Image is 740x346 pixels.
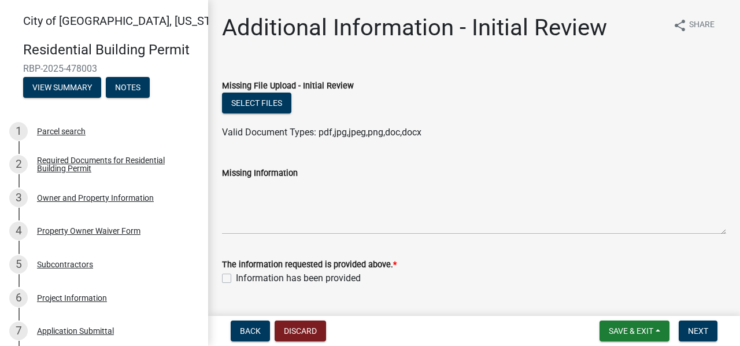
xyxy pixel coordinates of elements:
[106,77,150,98] button: Notes
[37,327,114,335] div: Application Submittal
[23,14,234,28] span: City of [GEOGRAPHIC_DATA], [US_STATE]
[679,321,717,341] button: Next
[609,326,653,336] span: Save & Exit
[23,83,101,93] wm-modal-confirm: Summary
[9,155,28,174] div: 2
[222,82,354,90] label: Missing File Upload - Initial Review
[37,127,86,135] div: Parcel search
[9,189,28,207] div: 3
[9,222,28,240] div: 4
[236,271,361,285] label: Information has been provided
[23,63,185,74] span: RBP-2025-478003
[37,227,140,235] div: Property Owner Waiver Form
[9,289,28,307] div: 6
[673,19,687,32] i: share
[37,194,154,202] div: Owner and Property Information
[9,322,28,340] div: 7
[689,19,715,32] span: Share
[106,83,150,93] wm-modal-confirm: Notes
[222,261,397,269] label: The information requested is provided above.
[23,42,199,58] h4: Residential Building Permit
[231,321,270,341] button: Back
[222,170,298,178] label: Missing Information
[37,260,93,268] div: Subcontractors
[222,14,607,42] h1: Additional Information - Initial Review
[37,156,190,172] div: Required Documents for Residential Building Permit
[37,294,107,302] div: Project Information
[23,77,101,98] button: View Summary
[9,122,28,141] div: 1
[222,127,421,138] span: Valid Document Types: pdf,jpg,jpeg,png,doc,docx
[688,326,708,336] span: Next
[240,326,261,336] span: Back
[664,14,724,36] button: shareShare
[9,255,28,274] div: 5
[600,321,669,341] button: Save & Exit
[275,321,326,341] button: Discard
[222,93,291,113] button: Select files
